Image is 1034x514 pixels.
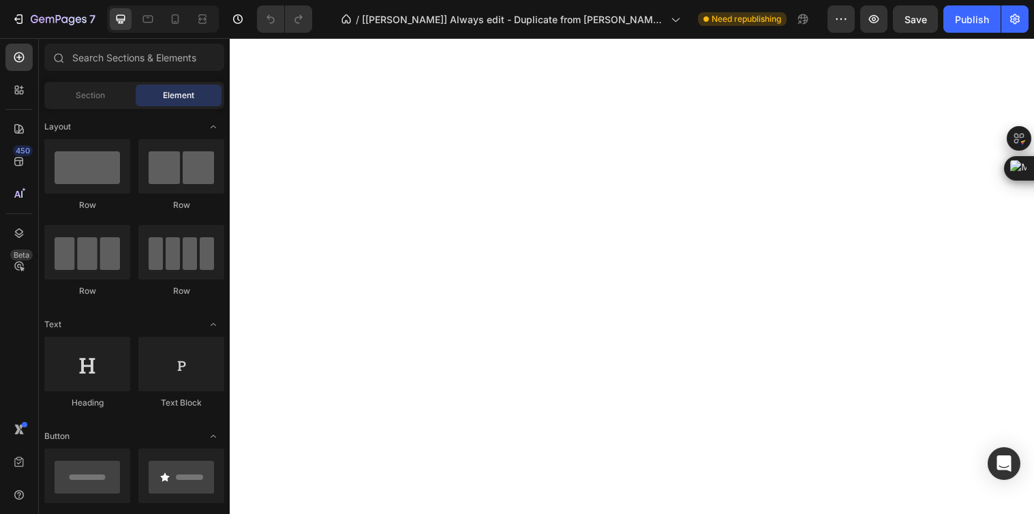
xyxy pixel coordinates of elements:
div: Row [44,199,130,211]
span: Element [163,89,194,102]
div: Row [138,199,224,211]
span: Need republishing [712,13,781,25]
span: / [356,12,359,27]
div: Heading [44,397,130,409]
span: Toggle open [202,425,224,447]
div: Row [138,285,224,297]
span: Save [904,14,927,25]
button: 7 [5,5,102,33]
div: Open Intercom Messenger [988,447,1020,480]
button: Save [893,5,938,33]
p: 7 [89,11,95,27]
span: Section [76,89,105,102]
input: Search Sections & Elements [44,44,224,71]
span: Toggle open [202,116,224,138]
div: Beta [10,250,33,260]
span: Toggle open [202,314,224,335]
div: 450 [13,145,33,156]
span: Layout [44,121,71,133]
span: Button [44,430,70,442]
div: Text Block [138,397,224,409]
button: Publish [943,5,1001,33]
span: Text [44,318,61,331]
iframe: Design area [229,38,1034,514]
div: Row [44,285,130,297]
div: Publish [955,12,989,27]
span: [[PERSON_NAME]] Always edit - Duplicate from [PERSON_NAME]- check GP Copy of Landing Page [362,12,665,27]
div: Undo/Redo [257,5,312,33]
